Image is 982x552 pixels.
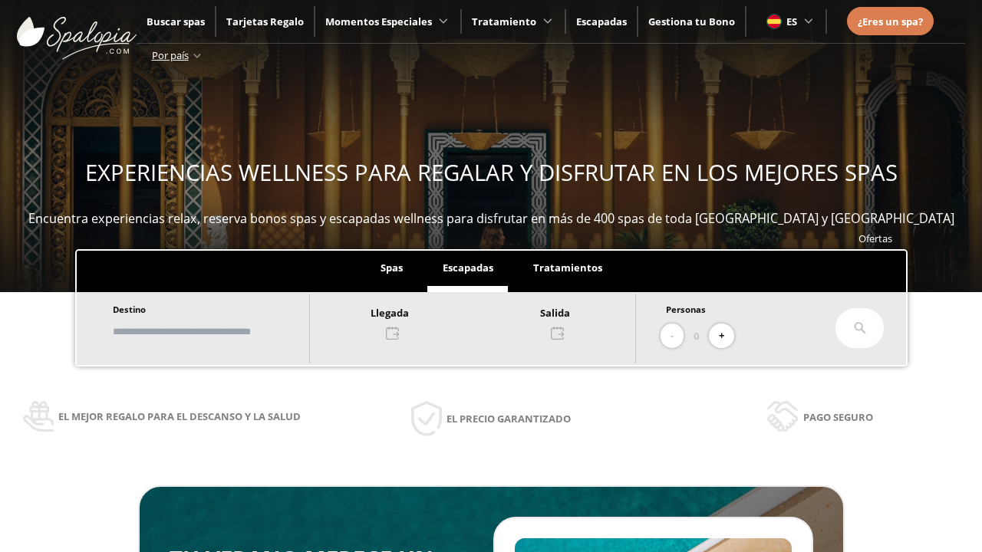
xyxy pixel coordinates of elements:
a: Gestiona tu Bono [648,15,735,28]
span: Pago seguro [803,409,873,426]
span: Destino [113,304,146,315]
span: EXPERIENCIAS WELLNESS PARA REGALAR Y DISFRUTAR EN LOS MEJORES SPAS [85,157,898,188]
a: Escapadas [576,15,627,28]
a: Buscar spas [147,15,205,28]
span: El mejor regalo para el descanso y la salud [58,408,301,425]
span: Escapadas [443,261,493,274]
a: Tarjetas Regalo [226,15,304,28]
button: - [661,324,684,349]
a: Ofertas [858,232,892,245]
span: Por país [152,48,189,62]
a: ¿Eres un spa? [858,13,923,30]
span: Tratamientos [533,261,602,274]
span: 0 [694,327,699,344]
span: ¿Eres un spa? [858,15,923,28]
span: Spas [381,261,403,274]
span: El precio garantizado [447,410,571,427]
button: + [709,324,734,349]
img: ImgLogoSpalopia.BvClDcEz.svg [17,2,137,60]
span: Encuentra experiencias relax, reserva bonos spas y escapadas wellness para disfrutar en más de 40... [28,210,954,227]
span: Personas [666,304,706,315]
